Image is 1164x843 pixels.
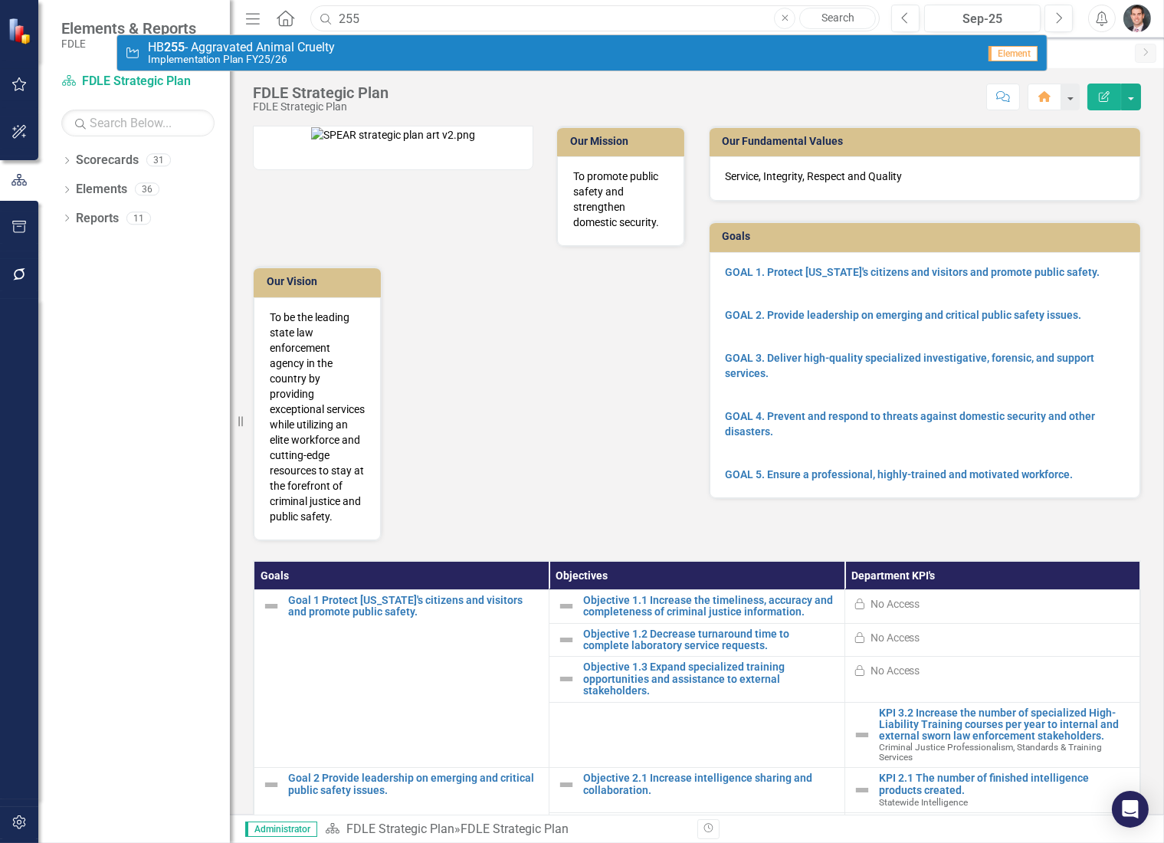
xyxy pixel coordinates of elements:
[844,768,1139,813] td: Double-Click to Edit Right Click for Context Menu
[76,181,127,198] a: Elements
[853,726,871,744] img: Not Defined
[726,169,1125,184] p: Service, Integrity, Respect and Quality
[549,768,844,813] td: Double-Click to Edit Right Click for Context Menu
[924,5,1041,32] button: Sep-25
[583,628,836,652] a: Objective 1.2 Decrease turnaround time to complete laboratory service requests.
[723,136,1133,147] h3: Our Fundamental Values
[726,352,1095,379] a: GOAL 3. Deliver high-quality specialized investigative, forensic, and support services.
[726,309,1082,321] a: GOAL 2. Provide leadership on emerging and critical public safety issues.
[799,8,876,29] a: Search
[325,821,686,838] div: »
[310,5,880,32] input: Search ClearPoint...
[146,154,171,167] div: 31
[557,631,575,649] img: Not Defined
[61,38,196,50] small: FDLE
[135,183,159,196] div: 36
[148,41,335,54] span: HB - Aggravated Animal Cruelty
[61,73,215,90] a: FDLE Strategic Plan
[288,595,541,618] a: Goal 1 Protect [US_STATE]'s citizens and visitors and promote public safety.
[346,822,454,836] a: FDLE Strategic Plan
[573,169,668,230] p: To promote public safety and strengthen domestic security.
[930,10,1035,28] div: Sep-25
[311,127,475,143] img: SPEAR strategic plan art v2.png
[723,231,1133,242] h3: Goals
[288,772,541,796] a: Goal 2 Provide leadership on emerging and critical public safety issues.
[871,663,920,678] div: No Access
[879,772,1132,796] a: KPI 2.1 The number of finished intelligence products created.
[871,596,920,612] div: No Access
[117,35,1047,71] a: HB- Aggravated Animal CrueltyImplementation Plan FY25/26Element
[879,742,1102,763] span: Criminal Justice Professionalism, Standards & Training Services
[557,776,575,794] img: Not Defined
[76,210,119,228] a: Reports
[989,46,1038,61] span: Element
[844,702,1139,768] td: Double-Click to Edit Right Click for Context Menu
[570,136,677,147] h3: Our Mission
[879,797,968,808] span: Statewide Intelligence
[262,776,280,794] img: Not Defined
[549,623,844,657] td: Double-Click to Edit Right Click for Context Menu
[1123,5,1151,32] img: Will Grissom
[549,657,844,702] td: Double-Click to Edit Right Click for Context Menu
[267,276,373,287] h3: Our Vision
[871,630,920,645] div: No Access
[557,597,575,615] img: Not Defined
[549,589,844,623] td: Double-Click to Edit Right Click for Context Menu
[148,54,335,65] small: Implementation Plan FY25/26
[726,468,1074,481] a: GOAL 5. Ensure a professional, highly-trained and motivated workforce.
[583,595,836,618] a: Objective 1.1 Increase the timeliness, accuracy and completeness of criminal justice information.
[1112,791,1149,828] div: Open Intercom Messenger
[583,772,836,796] a: Objective 2.1 Increase intelligence sharing and collaboration.
[879,707,1132,743] a: KPI 3.2 Increase the number of specialized High-Liability Training courses per year to internal a...
[61,110,215,136] input: Search Below...
[76,152,139,169] a: Scorecards
[253,101,389,113] div: FDLE Strategic Plan
[126,212,151,225] div: 11
[270,310,365,524] p: To be the leading state law enforcement agency in the country by providing exceptional services w...
[583,661,836,697] a: Objective 1.3 Expand specialized training opportunities and assistance to external stakeholders.
[726,266,1100,278] a: GOAL 1. Protect [US_STATE]'s citizens and visitors and promote public safety.
[245,822,317,837] span: Administrator
[557,670,575,688] img: Not Defined
[8,18,34,44] img: ClearPoint Strategy
[254,589,549,767] td: Double-Click to Edit Right Click for Context Menu
[461,822,569,836] div: FDLE Strategic Plan
[726,410,1096,438] a: GOAL 4. Prevent and respond to threats against domestic security and other disasters.
[253,84,389,101] div: FDLE Strategic Plan
[262,597,280,615] img: Not Defined
[853,781,871,799] img: Not Defined
[61,19,196,38] span: Elements & Reports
